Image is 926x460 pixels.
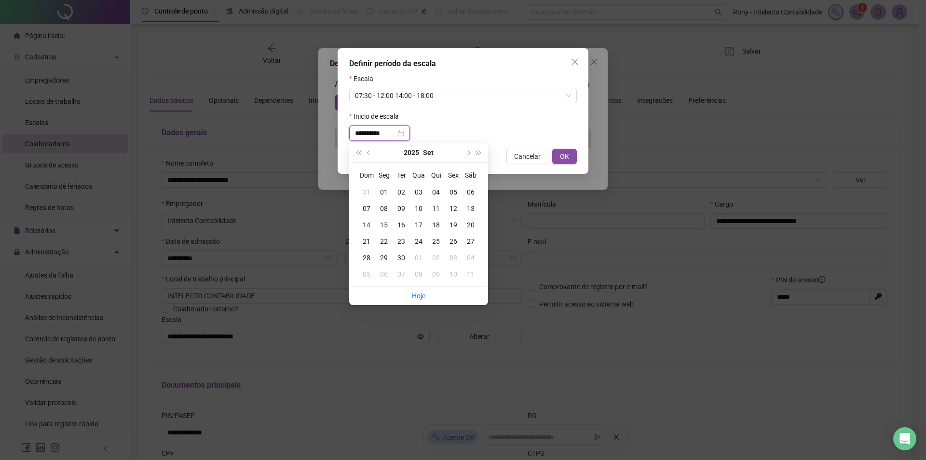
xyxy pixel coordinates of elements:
td: 2025-09-02 [393,184,410,200]
td: 2025-09-11 [427,200,445,217]
div: 01 [375,187,393,197]
td: 2025-10-11 [462,266,479,282]
div: 19 [445,220,462,230]
td: 2025-10-08 [410,266,427,282]
td: 2025-10-10 [445,266,462,282]
div: 02 [427,252,445,263]
div: 03 [445,252,462,263]
button: OK [552,149,577,164]
td: 2025-09-15 [375,217,393,233]
div: 01 [410,252,427,263]
div: 29 [375,252,393,263]
td: 2025-09-12 [445,200,462,217]
td: 2025-09-27 [462,233,479,250]
div: 10 [410,203,427,214]
button: super-prev-year [353,143,364,162]
div: 20 [462,220,479,230]
button: prev-year [364,143,374,162]
div: 25 [427,236,445,247]
button: super-next-year [474,143,484,162]
span: OK [560,151,569,162]
td: 2025-09-09 [393,200,410,217]
span: 07:30 - 12:00 14:00 - 18:00 [355,88,571,103]
div: 13 [462,203,479,214]
td: 2025-09-10 [410,200,427,217]
td: 2025-09-20 [462,217,479,233]
td: 2025-09-23 [393,233,410,250]
div: 06 [375,269,393,279]
td: 2025-09-13 [462,200,479,217]
td: 2025-09-01 [375,184,393,200]
button: Cancelar [506,149,548,164]
div: 02 [393,187,410,197]
div: 03 [410,187,427,197]
div: 17 [410,220,427,230]
td: 2025-09-24 [410,233,427,250]
td: 2025-09-30 [393,250,410,266]
a: Hoje [412,292,425,300]
div: 08 [375,203,393,214]
label: Inicio de escala [349,111,405,122]
td: 2025-09-17 [410,217,427,233]
th: Sex [445,167,462,184]
td: 2025-10-02 [427,250,445,266]
div: 07 [358,203,375,214]
th: Seg [375,167,393,184]
td: 2025-09-22 [375,233,393,250]
td: 2025-09-29 [375,250,393,266]
div: 11 [427,203,445,214]
th: Ter [393,167,410,184]
div: 06 [462,187,479,197]
div: 27 [462,236,479,247]
th: Dom [358,167,375,184]
td: 2025-09-08 [375,200,393,217]
div: 18 [427,220,445,230]
div: 26 [445,236,462,247]
div: 05 [358,269,375,279]
div: Definir período da escala [349,58,577,70]
div: 31 [358,187,375,197]
th: Sáb [462,167,479,184]
td: 2025-09-04 [427,184,445,200]
th: Qui [427,167,445,184]
td: 2025-09-19 [445,217,462,233]
div: 21 [358,236,375,247]
div: 05 [445,187,462,197]
div: 23 [393,236,410,247]
div: 09 [427,269,445,279]
td: 2025-09-16 [393,217,410,233]
td: 2025-09-14 [358,217,375,233]
div: 04 [427,187,445,197]
td: 2025-08-31 [358,184,375,200]
td: 2025-09-05 [445,184,462,200]
td: 2025-10-04 [462,250,479,266]
span: close [571,58,579,66]
td: 2025-09-06 [462,184,479,200]
div: 24 [410,236,427,247]
label: Escala [349,73,380,84]
button: Close [567,54,583,70]
button: year panel [404,143,419,162]
div: 30 [393,252,410,263]
td: 2025-10-07 [393,266,410,282]
button: month panel [423,143,434,162]
th: Qua [410,167,427,184]
td: 2025-09-03 [410,184,427,200]
div: 07 [393,269,410,279]
td: 2025-09-21 [358,233,375,250]
div: 14 [358,220,375,230]
span: Cancelar [514,151,541,162]
td: 2025-10-03 [445,250,462,266]
td: 2025-10-06 [375,266,393,282]
div: 10 [445,269,462,279]
td: 2025-09-18 [427,217,445,233]
div: 12 [445,203,462,214]
button: next-year [463,143,473,162]
td: 2025-09-25 [427,233,445,250]
td: 2025-09-28 [358,250,375,266]
div: 15 [375,220,393,230]
div: 22 [375,236,393,247]
td: 2025-10-09 [427,266,445,282]
td: 2025-09-26 [445,233,462,250]
div: 04 [462,252,479,263]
